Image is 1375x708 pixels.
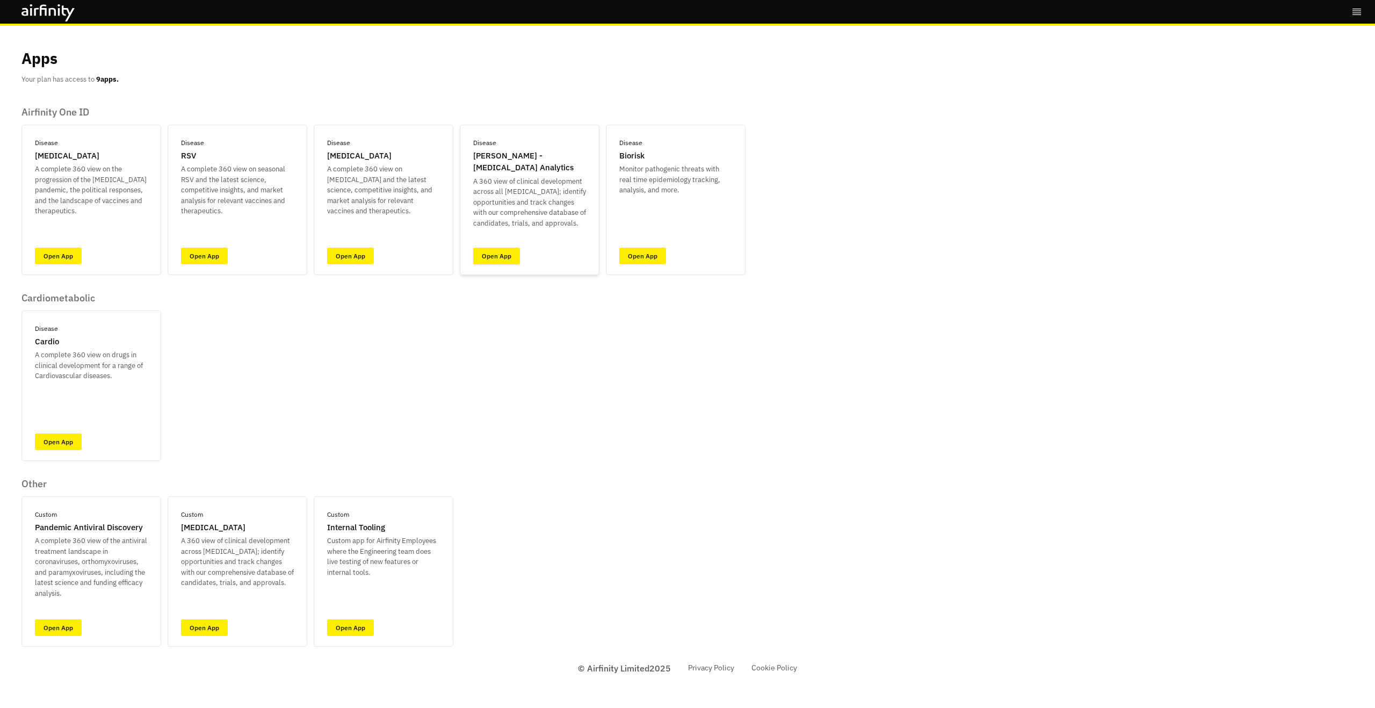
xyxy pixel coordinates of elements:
p: RSV [181,150,196,162]
p: [PERSON_NAME] - [MEDICAL_DATA] Analytics [473,150,586,174]
a: Open App [35,248,82,264]
p: Airfinity One ID [21,106,746,118]
p: Disease [35,324,58,334]
p: Pandemic Antiviral Discovery [35,522,143,534]
a: Open App [473,248,520,264]
p: Cardio [35,336,59,348]
p: Disease [473,138,496,148]
a: Privacy Policy [688,662,734,674]
a: Open App [619,248,666,264]
p: [MEDICAL_DATA] [35,150,99,162]
p: [MEDICAL_DATA] [327,150,392,162]
p: Custom [35,510,57,519]
p: [MEDICAL_DATA] [181,522,245,534]
a: Cookie Policy [751,662,797,674]
p: A complete 360 view on seasonal RSV and the latest science, competitive insights, and market anal... [181,164,294,216]
p: A complete 360 view on [MEDICAL_DATA] and the latest science, competitive insights, and market an... [327,164,440,216]
p: Custom app for Airfinity Employees where the Engineering team does live testing of new features o... [327,536,440,577]
p: A complete 360 view on drugs in clinical development for a range of Cardiovascular diseases. [35,350,148,381]
p: Disease [181,138,204,148]
p: Disease [327,138,350,148]
p: A complete 360 view on the progression of the [MEDICAL_DATA] pandemic, the political responses, a... [35,164,148,216]
p: Your plan has access to [21,74,119,85]
p: © Airfinity Limited 2025 [578,662,671,675]
b: 9 apps. [96,75,119,84]
p: Internal Tooling [327,522,385,534]
p: Custom [181,510,203,519]
p: A 360 view of clinical development across [MEDICAL_DATA]; identify opportunities and track change... [181,536,294,588]
p: Custom [327,510,349,519]
a: Open App [327,619,374,636]
p: Biorisk [619,150,645,162]
p: Disease [619,138,642,148]
p: A 360 view of clinical development across all [MEDICAL_DATA]; identify opportunities and track ch... [473,176,586,229]
p: Other [21,478,453,490]
p: Apps [21,47,57,70]
a: Open App [181,619,228,636]
a: Open App [327,248,374,264]
a: Open App [35,619,82,636]
p: Cardiometabolic [21,292,161,304]
p: Disease [35,138,58,148]
p: Monitor pathogenic threats with real time epidemiology tracking, analysis, and more. [619,164,732,196]
a: Open App [35,434,82,450]
a: Open App [181,248,228,264]
p: A complete 360 view of the antiviral treatment landscape in coronaviruses, orthomyxoviruses, and ... [35,536,148,598]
